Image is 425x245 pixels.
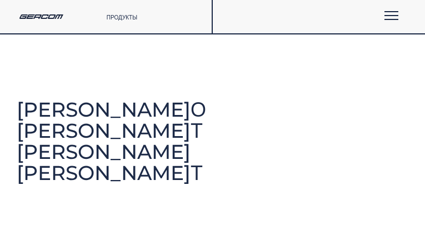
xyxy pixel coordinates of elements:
[17,141,191,162] span: [PERSON_NAME]
[107,14,137,21] a: ПРОДУКТЫ
[191,120,203,141] span: Т
[17,183,34,204] span: Ы
[349,8,408,26] div: menu
[191,162,203,183] span: Т
[17,120,191,141] span: [PERSON_NAME]
[17,99,191,120] span: [PERSON_NAME]
[17,162,191,183] span: [PERSON_NAME]
[191,99,206,120] span: О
